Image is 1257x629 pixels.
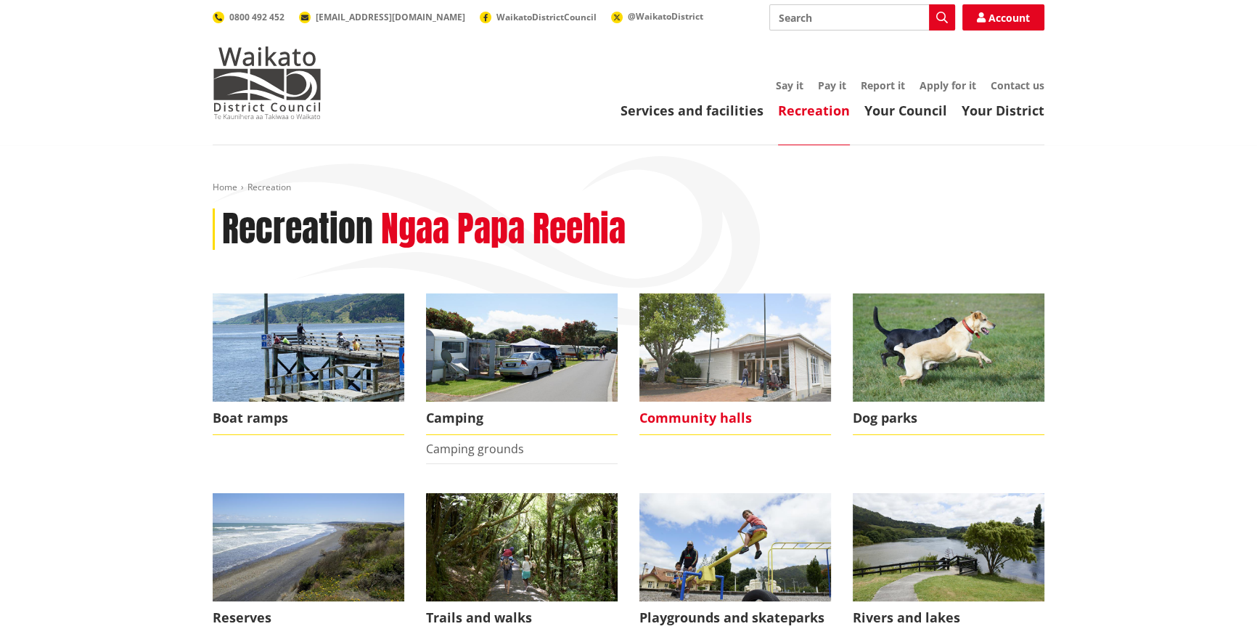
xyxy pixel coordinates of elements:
img: Ngaruawahia Memorial Hall [639,293,831,402]
a: Home [213,181,237,193]
img: Find your local dog park [853,293,1044,402]
img: Waikato District Council - Te Kaunihera aa Takiwaa o Waikato [213,46,322,119]
a: camping-ground-v2 Camping [426,293,618,435]
img: Port Waikato coastal reserve [213,493,404,601]
input: Search input [769,4,955,31]
a: Ngaruawahia Memorial Hall Community halls [639,293,831,435]
a: WaikatoDistrictCouncil [480,11,597,23]
a: @WaikatoDistrict [611,10,703,23]
a: Port Waikato council maintained boat ramp Boat ramps [213,293,404,435]
span: Camping [426,402,618,435]
span: 0800 492 452 [229,11,284,23]
span: WaikatoDistrictCouncil [496,11,597,23]
a: Contact us [991,78,1044,92]
a: Your Council [864,102,947,119]
a: Recreation [778,102,850,119]
img: Waikato River, Ngaruawahia [853,493,1044,601]
img: camping-ground-v2 [426,293,618,402]
span: Boat ramps [213,402,404,435]
a: Pay it [818,78,846,92]
span: Community halls [639,402,831,435]
iframe: Messenger Launcher [1190,568,1242,620]
h1: Recreation [222,208,373,251]
img: Bridal Veil Falls [426,493,618,601]
a: Services and facilities [621,102,763,119]
a: Account [962,4,1044,31]
span: [EMAIL_ADDRESS][DOMAIN_NAME] [316,11,465,23]
span: Dog parks [853,402,1044,435]
h2: Ngaa Papa Reehia [381,208,626,251]
a: Report it [861,78,905,92]
a: Camping grounds [426,441,524,457]
span: @WaikatoDistrict [628,10,703,23]
a: [EMAIL_ADDRESS][DOMAIN_NAME] [299,11,465,23]
a: Your District [962,102,1044,119]
a: Apply for it [920,78,976,92]
nav: breadcrumb [213,182,1044,194]
a: Find your local dog park Dog parks [853,293,1044,435]
img: Port Waikato boat ramp [213,293,404,402]
span: Recreation [247,181,291,193]
a: Say it [776,78,803,92]
a: 0800 492 452 [213,11,284,23]
img: Playground in Ngaruawahia [639,493,831,601]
